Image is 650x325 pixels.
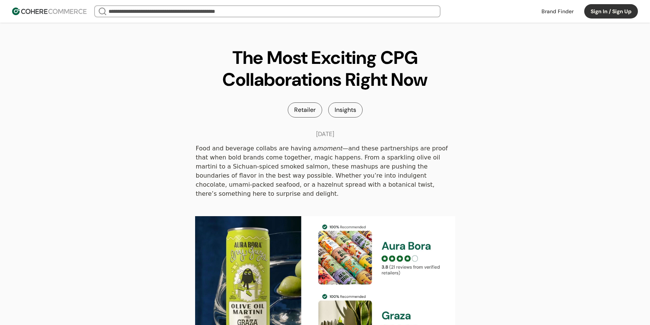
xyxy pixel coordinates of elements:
div: [DATE] [316,130,334,139]
img: Cohere Logo [12,8,87,15]
div: Insights [328,102,363,118]
h1: The Most Exciting CPG Collaborations Right Now [189,47,461,90]
div: Retailer [288,102,322,118]
em: moment [317,145,342,152]
button: Sign In / Sign Up [584,4,638,19]
div: Food and beverage collabs are having a —and these partnerships are proof that when bold brands co... [195,143,455,200]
